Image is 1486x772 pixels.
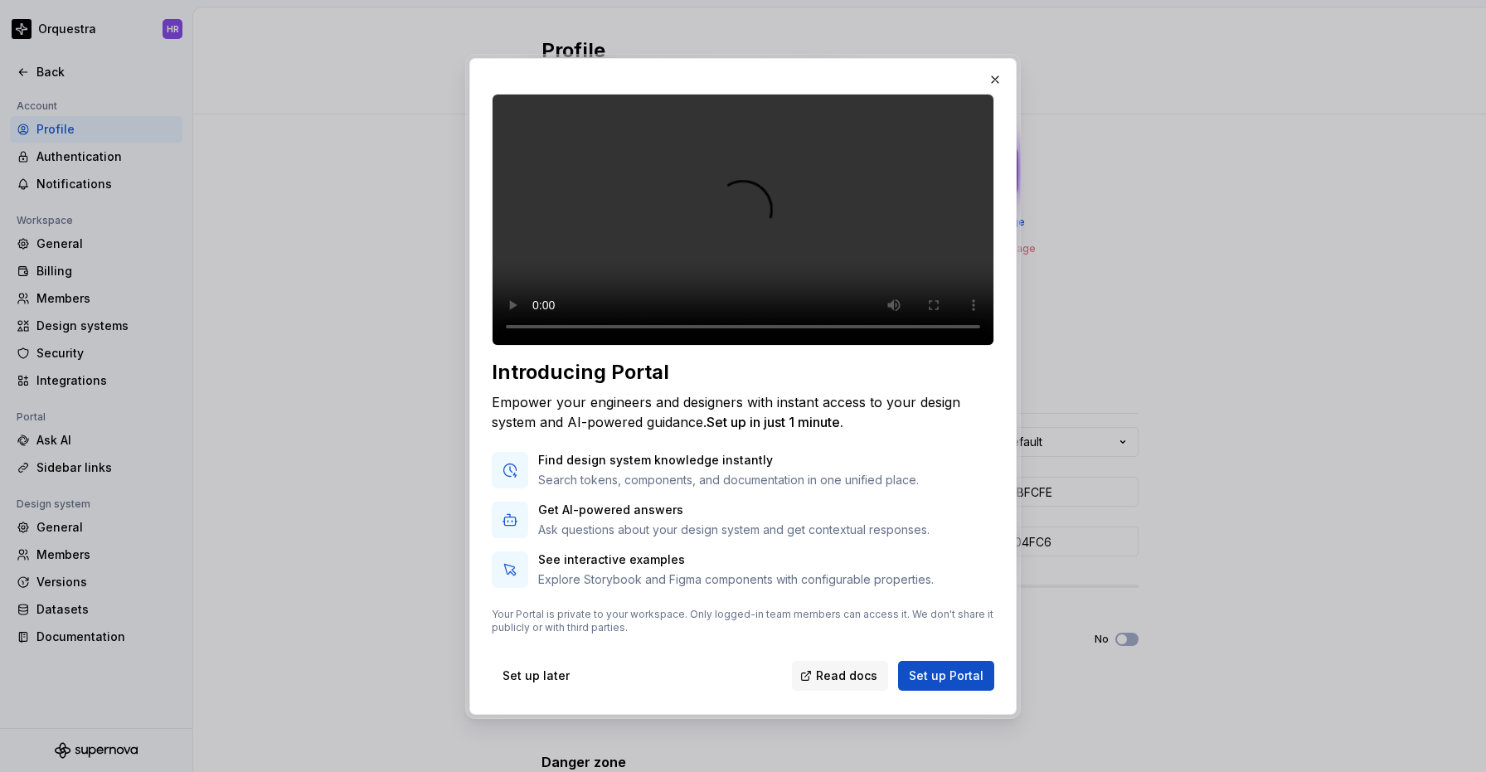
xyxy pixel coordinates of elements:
[492,661,580,691] button: Set up later
[503,668,570,684] span: Set up later
[492,359,994,386] div: Introducing Portal
[538,551,934,568] p: See interactive examples
[792,661,888,691] a: Read docs
[538,502,930,518] p: Get AI-powered answers
[538,571,934,588] p: Explore Storybook and Figma components with configurable properties.
[898,661,994,691] button: Set up Portal
[492,608,994,634] p: Your Portal is private to your workspace. Only logged-in team members can access it. We don't sha...
[492,392,994,432] div: Empower your engineers and designers with instant access to your design system and AI-powered gui...
[538,452,919,469] p: Find design system knowledge instantly
[707,414,843,430] span: Set up in just 1 minute.
[538,472,919,488] p: Search tokens, components, and documentation in one unified place.
[909,668,983,684] span: Set up Portal
[538,522,930,538] p: Ask questions about your design system and get contextual responses.
[816,668,877,684] span: Read docs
